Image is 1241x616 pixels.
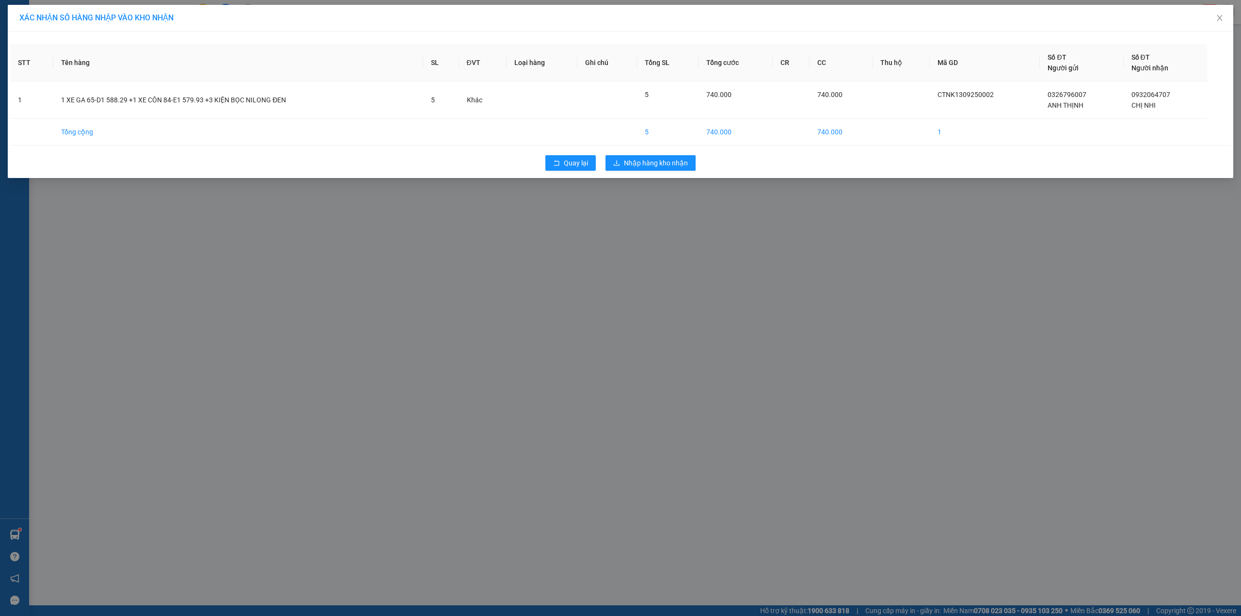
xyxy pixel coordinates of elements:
[564,158,588,168] span: Quay lại
[459,81,507,119] td: Khác
[1216,14,1224,22] span: close
[637,44,699,81] th: Tổng SL
[545,155,596,171] button: rollbackQuay lại
[624,158,688,168] span: Nhập hàng kho nhận
[613,160,620,167] span: download
[930,44,1040,81] th: Mã GD
[1131,101,1156,109] span: CHỊ NHI
[1048,101,1083,109] span: ANH THỊNH
[1048,64,1079,72] span: Người gửi
[873,44,930,81] th: Thu hộ
[507,44,577,81] th: Loại hàng
[53,44,423,81] th: Tên hàng
[459,44,507,81] th: ĐVT
[1131,64,1168,72] span: Người nhận
[605,155,696,171] button: downloadNhập hàng kho nhận
[938,91,994,98] span: CTNK1309250002
[810,44,872,81] th: CC
[53,119,423,146] td: Tổng cộng
[773,44,810,81] th: CR
[817,91,843,98] span: 740.000
[577,44,637,81] th: Ghi chú
[1131,91,1170,98] span: 0932064707
[19,13,174,22] span: XÁC NHẬN SỐ HÀNG NHẬP VÀO KHO NHẬN
[1048,53,1066,61] span: Số ĐT
[699,44,772,81] th: Tổng cước
[10,81,53,119] td: 1
[431,96,435,104] span: 5
[10,44,53,81] th: STT
[699,119,772,146] td: 740.000
[637,119,699,146] td: 5
[1206,5,1233,32] button: Close
[1131,53,1150,61] span: Số ĐT
[706,91,732,98] span: 740.000
[810,119,872,146] td: 740.000
[645,91,649,98] span: 5
[423,44,459,81] th: SL
[930,119,1040,146] td: 1
[553,160,560,167] span: rollback
[53,81,423,119] td: 1 XE GA 65-D1 588.29 +1 XE CÔN 84-E1 579.93 +3 KIỆN BỌC NILONG ĐEN
[1048,91,1086,98] span: 0326796007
